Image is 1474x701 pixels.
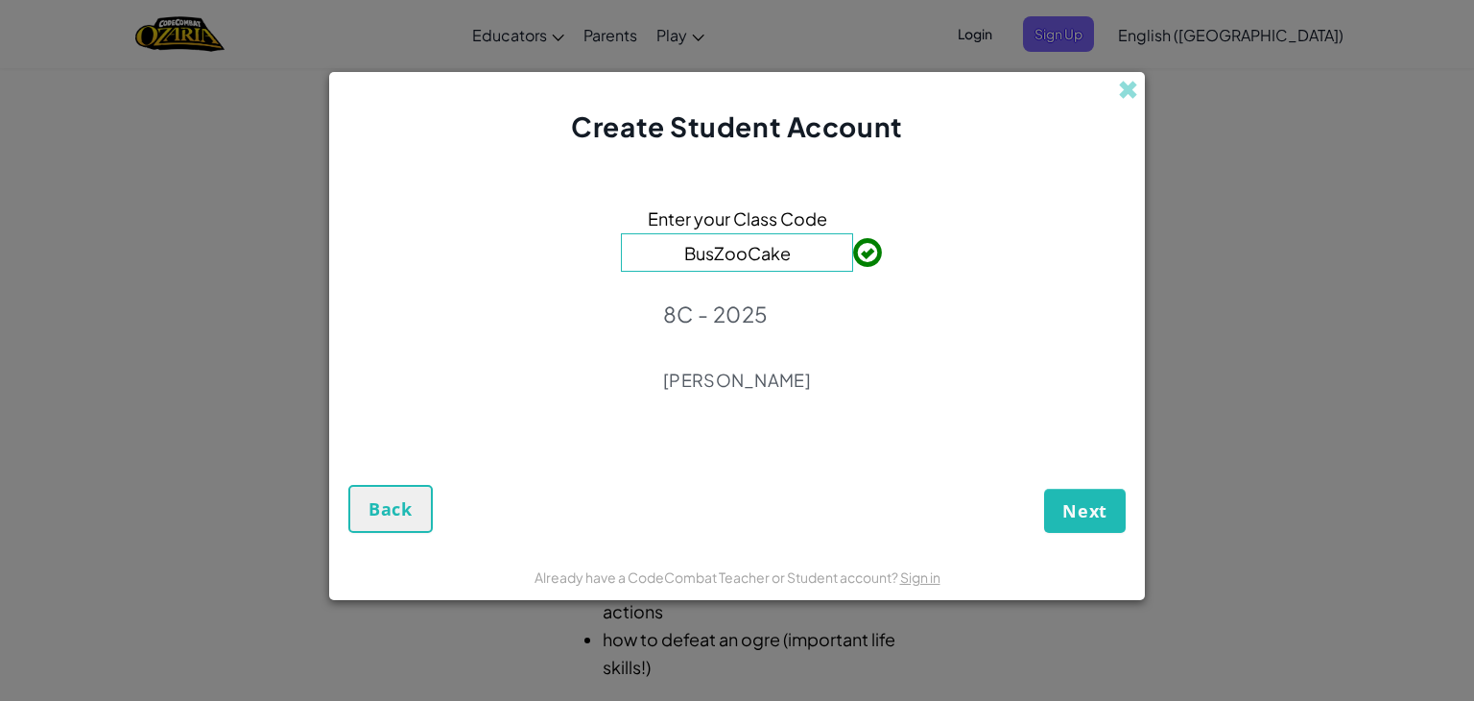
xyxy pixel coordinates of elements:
[348,485,433,533] button: Back
[648,205,827,232] span: Enter your Class Code
[368,497,413,520] span: Back
[1062,499,1107,522] span: Next
[663,369,811,392] p: [PERSON_NAME]
[535,568,900,586] span: Already have a CodeCombat Teacher or Student account?
[900,568,940,586] a: Sign in
[571,109,902,143] span: Create Student Account
[663,301,811,327] p: 8C - 2025
[1044,489,1126,533] button: Next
